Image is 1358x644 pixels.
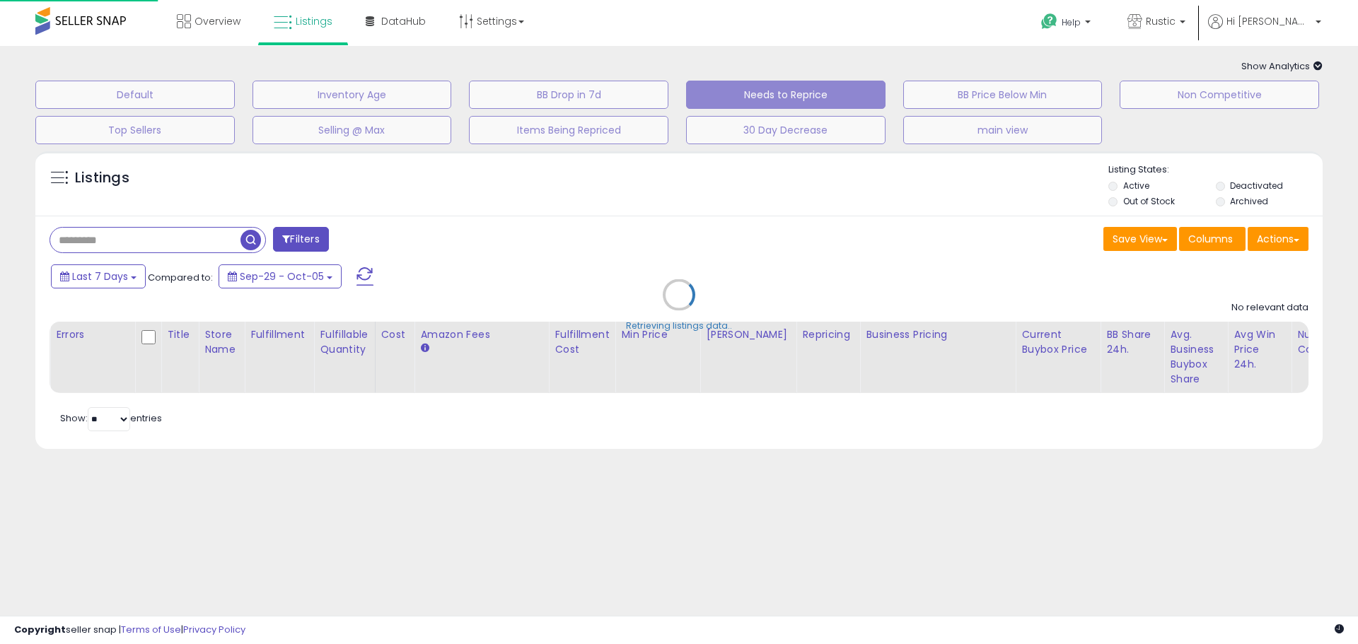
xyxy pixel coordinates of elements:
[903,81,1103,109] button: BB Price Below Min
[469,81,668,109] button: BB Drop in 7d
[121,623,181,636] a: Terms of Use
[1062,16,1081,28] span: Help
[903,116,1103,144] button: main view
[1208,14,1321,46] a: Hi [PERSON_NAME]
[686,116,886,144] button: 30 Day Decrease
[1226,14,1311,28] span: Hi [PERSON_NAME]
[253,116,452,144] button: Selling @ Max
[1040,13,1058,30] i: Get Help
[14,623,245,637] div: seller snap | |
[14,623,66,636] strong: Copyright
[1146,14,1176,28] span: Rustic
[686,81,886,109] button: Needs to Reprice
[35,116,235,144] button: Top Sellers
[35,81,235,109] button: Default
[1030,2,1105,46] a: Help
[183,623,245,636] a: Privacy Policy
[253,81,452,109] button: Inventory Age
[1120,81,1319,109] button: Non Competitive
[381,14,426,28] span: DataHub
[1241,59,1323,73] span: Show Analytics
[296,14,332,28] span: Listings
[195,14,240,28] span: Overview
[626,320,732,332] div: Retrieving listings data..
[469,116,668,144] button: Items Being Repriced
